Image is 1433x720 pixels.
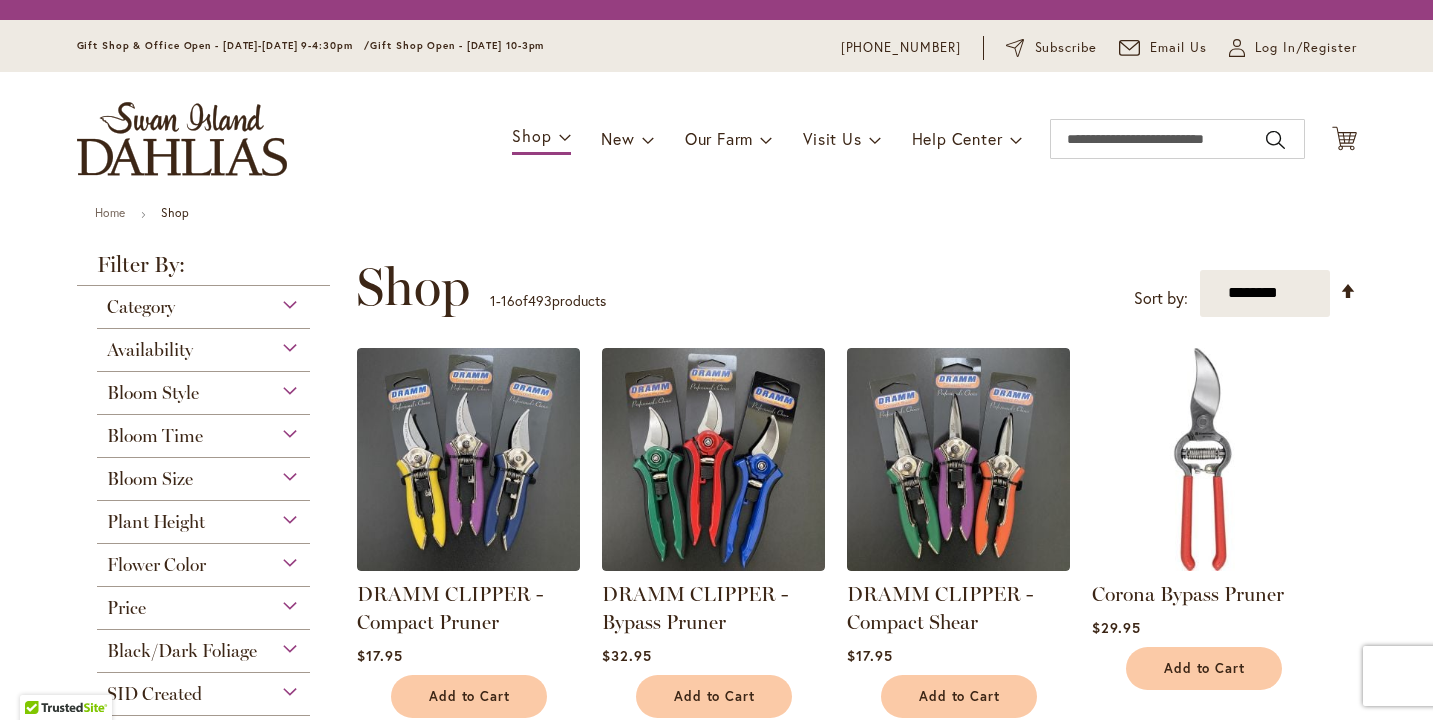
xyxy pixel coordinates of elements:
[1092,618,1141,637] span: $29.95
[95,205,126,220] a: Home
[881,675,1037,718] button: Add to Cart
[1006,38,1097,58] a: Subscribe
[512,125,551,146] span: Shop
[841,38,962,58] a: [PHONE_NUMBER]
[107,339,193,361] span: Availability
[107,382,199,404] span: Bloom Style
[490,291,496,310] span: 1
[161,205,189,220] strong: Shop
[1092,348,1315,571] img: Corona Bypass Pruner
[77,102,287,176] a: store logo
[107,511,205,533] span: Plant Height
[77,254,331,286] strong: Filter By:
[1134,280,1188,317] label: Sort by:
[1164,660,1246,677] span: Add to Cart
[847,646,893,665] span: $17.95
[429,688,511,705] span: Add to Cart
[602,646,652,665] span: $32.95
[1229,38,1357,58] a: Log In/Register
[601,128,634,149] span: New
[602,348,825,571] img: DRAMM CLIPPER - Bypass Pruner
[501,291,515,310] span: 16
[357,582,543,634] a: DRAMM CLIPPER - Compact Pruner
[674,688,756,705] span: Add to Cart
[107,296,175,318] span: Category
[391,675,547,718] button: Add to Cart
[528,291,552,310] span: 493
[107,683,202,705] span: SID Created
[919,688,1001,705] span: Add to Cart
[15,649,71,705] iframe: Launch Accessibility Center
[107,597,146,619] span: Price
[356,257,470,317] span: Shop
[1092,556,1315,575] a: Corona Bypass Pruner
[847,582,1033,634] a: DRAMM CLIPPER - Compact Shear
[1119,38,1207,58] a: Email Us
[77,39,371,52] span: Gift Shop & Office Open - [DATE]-[DATE] 9-4:30pm /
[803,128,861,149] span: Visit Us
[107,468,193,490] span: Bloom Size
[107,640,257,662] span: Black/Dark Foliage
[1150,38,1207,58] span: Email Us
[1035,38,1098,58] span: Subscribe
[847,348,1070,571] img: DRAMM CLIPPER - Compact Shear
[1255,38,1357,58] span: Log In/Register
[912,128,1003,149] span: Help Center
[602,582,788,634] a: DRAMM CLIPPER - Bypass Pruner
[107,554,206,576] span: Flower Color
[357,646,403,665] span: $17.95
[847,556,1070,575] a: DRAMM CLIPPER - Compact Shear
[1126,647,1282,690] button: Add to Cart
[1092,582,1284,606] a: Corona Bypass Pruner
[1266,124,1284,156] button: Search
[685,128,753,149] span: Our Farm
[370,39,544,52] span: Gift Shop Open - [DATE] 10-3pm
[602,556,825,575] a: DRAMM CLIPPER - Bypass Pruner
[357,556,580,575] a: DRAMM CLIPPER - Compact Pruner
[490,285,606,317] p: - of products
[357,348,580,571] img: DRAMM CLIPPER - Compact Pruner
[636,675,792,718] button: Add to Cart
[107,425,203,447] span: Bloom Time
